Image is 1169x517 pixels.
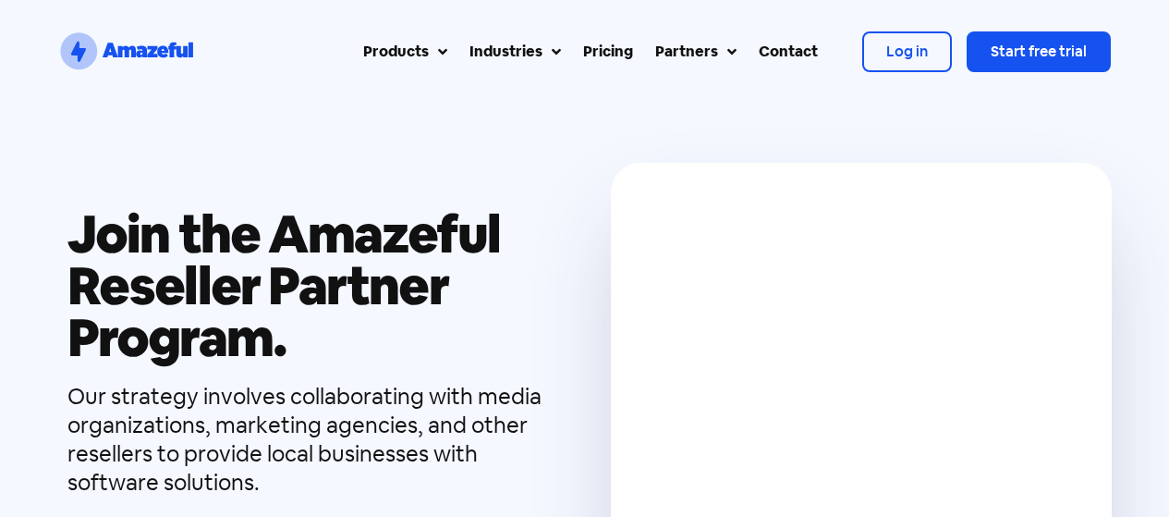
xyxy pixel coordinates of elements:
a: Start free trial [967,31,1111,72]
span: Start free trial [991,42,1087,61]
a: Industries [458,30,572,74]
div: Products [363,41,429,63]
a: Products [352,30,458,74]
div: Partners [655,41,718,63]
a: SVG link [57,30,196,74]
div: Industries [469,41,542,63]
div: Pricing [583,41,633,63]
div: Contact [759,41,818,63]
div: Our strategy involves collaborating with media organizations, marketing agencies, and other resel... [67,382,568,498]
a: Pricing [572,30,644,74]
h1: Join the Amazeful Reseller Partner Program. [67,208,568,363]
a: Partners [644,30,748,74]
span: Log in [886,42,928,61]
a: Log in [862,31,952,72]
a: Contact [748,30,829,74]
